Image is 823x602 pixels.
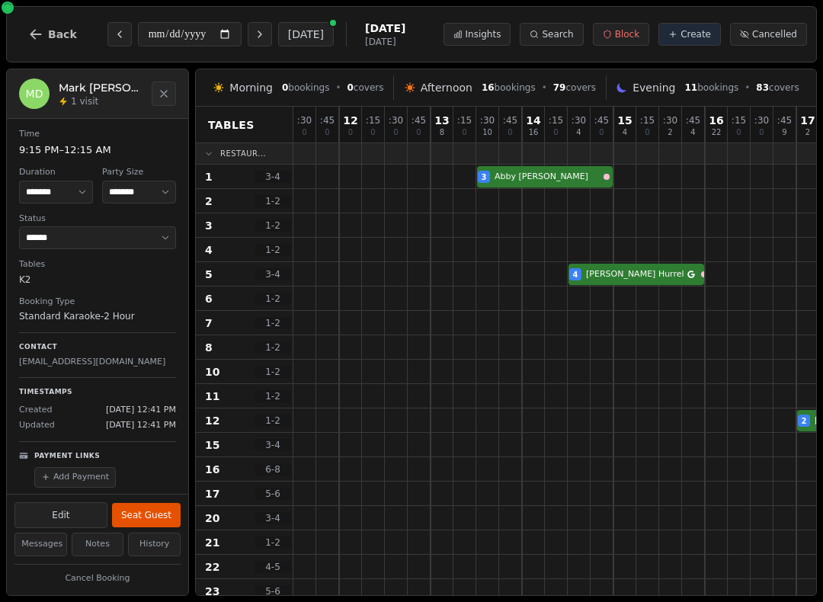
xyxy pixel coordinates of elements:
[205,535,219,550] span: 21
[72,533,124,556] button: Notes
[802,415,807,427] span: 2
[663,116,677,125] span: : 30
[205,364,219,379] span: 10
[19,142,176,158] dd: 9:15 PM – 12:15 AM
[686,116,700,125] span: : 45
[348,129,353,136] span: 0
[503,116,517,125] span: : 45
[553,82,566,93] span: 79
[617,115,632,126] span: 15
[106,404,176,417] span: [DATE] 12:41 PM
[297,116,312,125] span: : 30
[712,129,722,136] span: 22
[205,511,219,526] span: 20
[229,80,273,95] span: Morning
[416,129,421,136] span: 0
[389,116,403,125] span: : 30
[393,129,398,136] span: 0
[782,129,786,136] span: 9
[462,129,466,136] span: 0
[19,258,176,271] dt: Tables
[756,82,769,93] span: 83
[730,23,807,46] button: Cancelled
[736,129,741,136] span: 0
[553,129,558,136] span: 0
[508,129,512,136] span: 0
[495,171,600,184] span: Abby [PERSON_NAME]
[14,533,67,556] button: Messages
[800,115,815,126] span: 17
[482,82,495,93] span: 16
[19,213,176,226] dt: Status
[347,82,353,93] span: 0
[208,117,255,133] span: Tables
[19,356,176,369] p: [EMAIL_ADDRESS][DOMAIN_NAME]
[466,28,501,40] span: Insights
[542,82,547,94] span: •
[444,23,511,46] button: Insights
[282,82,329,94] span: bookings
[14,502,107,528] button: Edit
[440,129,444,136] span: 8
[347,82,383,94] span: covers
[586,268,684,281] span: [PERSON_NAME] Hurrel
[205,242,213,258] span: 4
[593,23,649,46] button: Block
[205,584,219,599] span: 23
[255,171,291,183] span: 3 - 4
[278,22,334,46] button: [DATE]
[282,82,288,93] span: 0
[34,467,116,488] button: Add Payment
[205,291,213,306] span: 6
[685,82,739,94] span: bookings
[615,28,639,40] span: Block
[255,463,291,476] span: 6 - 8
[255,244,291,256] span: 1 - 2
[343,115,357,126] span: 12
[457,116,472,125] span: : 15
[19,78,50,109] div: MD
[59,80,143,95] h2: Mark [PERSON_NAME]
[805,129,810,136] span: 2
[754,116,769,125] span: : 30
[759,129,764,136] span: 0
[690,129,695,136] span: 4
[685,82,698,93] span: 11
[732,116,746,125] span: : 15
[19,387,176,398] p: Timestamps
[106,419,176,432] span: [DATE] 12:41 PM
[255,293,291,305] span: 1 - 2
[220,148,266,159] span: Restaur...
[526,115,540,126] span: 14
[102,166,176,179] dt: Party Size
[421,80,472,95] span: Afternoon
[777,116,792,125] span: : 45
[434,115,449,126] span: 13
[14,569,181,588] button: Cancel Booking
[255,512,291,524] span: 3 - 4
[302,129,306,136] span: 0
[553,82,596,94] span: covers
[19,273,176,287] dd: K2
[335,82,341,94] span: •
[365,36,405,48] span: [DATE]
[709,115,723,126] span: 16
[640,116,655,125] span: : 15
[19,296,176,309] dt: Booking Type
[599,129,604,136] span: 0
[205,315,213,331] span: 7
[255,317,291,329] span: 1 - 2
[529,129,539,136] span: 16
[658,23,721,46] button: Create
[255,439,291,451] span: 3 - 4
[205,389,219,404] span: 11
[205,169,213,184] span: 1
[152,82,176,106] button: Close
[205,194,213,209] span: 2
[320,116,335,125] span: : 45
[549,116,563,125] span: : 15
[255,341,291,354] span: 1 - 2
[48,29,77,40] span: Back
[205,486,219,501] span: 17
[255,195,291,207] span: 1 - 2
